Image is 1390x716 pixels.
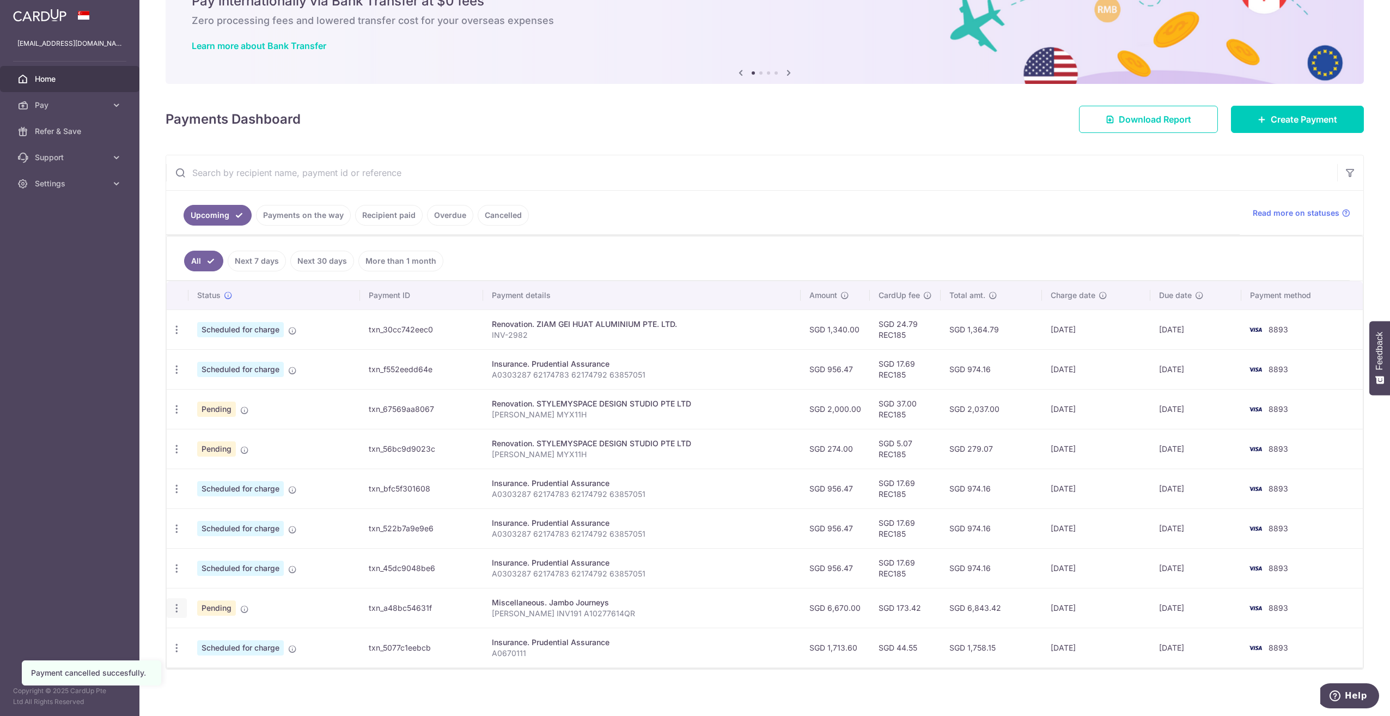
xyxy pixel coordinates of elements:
span: Pay [35,100,107,111]
td: SGD 279.07 [941,429,1042,469]
span: 8893 [1269,444,1288,453]
a: Next 7 days [228,251,286,271]
td: SGD 956.47 [801,469,870,508]
td: SGD 2,037.00 [941,389,1042,429]
a: Read more on statuses [1253,208,1350,219]
td: SGD 24.79 REC185 [870,310,941,349]
img: Bank Card [1245,641,1266,654]
td: txn_67569aa8067 [360,389,483,429]
span: Scheduled for charge [197,561,284,576]
div: Payment cancelled succesfully. [31,668,152,678]
p: A0303287 62174783 62174792 63857051 [492,529,792,539]
span: CardUp fee [879,290,920,301]
span: Refer & Save [35,126,107,137]
span: 8893 [1269,325,1288,334]
img: Bank Card [1245,562,1266,575]
td: SGD 1,340.00 [801,310,870,349]
td: txn_56bc9d9023c [360,429,483,469]
td: [DATE] [1150,628,1241,668]
div: Miscellaneous. Jambo Journeys [492,597,792,608]
a: Learn more about Bank Transfer [192,40,326,51]
td: [DATE] [1042,349,1150,389]
h4: Payments Dashboard [166,110,301,129]
td: [DATE] [1042,548,1150,588]
td: [DATE] [1150,508,1241,548]
td: [DATE] [1150,310,1241,349]
td: [DATE] [1042,389,1150,429]
td: [DATE] [1150,349,1241,389]
td: SGD 2,000.00 [801,389,870,429]
td: SGD 5.07 REC185 [870,429,941,469]
td: SGD 974.16 [941,469,1042,508]
span: 8893 [1269,404,1288,414]
input: Search by recipient name, payment id or reference [166,155,1337,190]
td: SGD 1,758.15 [941,628,1042,668]
a: Upcoming [184,205,252,226]
td: SGD 17.69 REC185 [870,508,941,548]
div: Insurance. Prudential Assurance [492,478,792,489]
td: txn_a48bc54631f [360,588,483,628]
div: Renovation. ZIAM GEI HUAT ALUMINIUM PTE. LTD. [492,319,792,330]
td: SGD 173.42 [870,588,941,628]
p: A0303287 62174783 62174792 63857051 [492,489,792,500]
th: Payment ID [360,281,483,310]
p: A0670111 [492,648,792,659]
td: [DATE] [1150,389,1241,429]
span: Pending [197,600,236,616]
td: [DATE] [1042,588,1150,628]
td: SGD 6,843.42 [941,588,1042,628]
span: Create Payment [1271,113,1337,126]
span: Scheduled for charge [197,322,284,337]
td: SGD 17.69 REC185 [870,469,941,508]
img: Bank Card [1245,323,1266,336]
td: SGD 17.69 REC185 [870,548,941,588]
td: SGD 37.00 REC185 [870,389,941,429]
span: Scheduled for charge [197,521,284,536]
span: Scheduled for charge [197,481,284,496]
div: Insurance. Prudential Assurance [492,359,792,369]
span: Pending [197,402,236,417]
img: Bank Card [1245,522,1266,535]
td: [DATE] [1042,310,1150,349]
a: Next 30 days [290,251,354,271]
img: Bank Card [1245,482,1266,495]
td: SGD 1,713.60 [801,628,870,668]
h6: Zero processing fees and lowered transfer cost for your overseas expenses [192,14,1338,27]
td: txn_f552eedd64e [360,349,483,389]
div: Renovation. STYLEMYSPACE DESIGN STUDIO PTE LTD [492,398,792,409]
a: Payments on the way [256,205,351,226]
div: Insurance. Prudential Assurance [492,518,792,529]
span: Home [35,74,107,84]
img: Bank Card [1245,363,1266,376]
span: Pending [197,441,236,457]
a: Create Payment [1231,106,1364,133]
div: Insurance. Prudential Assurance [492,557,792,568]
td: [DATE] [1150,588,1241,628]
span: Due date [1159,290,1192,301]
p: A0303287 62174783 62174792 63857051 [492,568,792,579]
p: A0303287 62174783 62174792 63857051 [492,369,792,380]
span: 8893 [1269,365,1288,374]
p: INV-2982 [492,330,792,341]
button: Feedback - Show survey [1369,321,1390,395]
span: 8893 [1269,484,1288,493]
td: txn_522b7a9e9e6 [360,508,483,548]
td: SGD 956.47 [801,548,870,588]
td: SGD 956.47 [801,349,870,389]
td: [DATE] [1150,548,1241,588]
a: Overdue [427,205,473,226]
p: [EMAIL_ADDRESS][DOMAIN_NAME] [17,38,122,49]
span: Support [35,152,107,163]
td: txn_5077c1eebcb [360,628,483,668]
span: Feedback [1375,332,1385,370]
img: Bank Card [1245,602,1266,615]
td: [DATE] [1150,469,1241,508]
div: Renovation. STYLEMYSPACE DESIGN STUDIO PTE LTD [492,438,792,449]
span: Scheduled for charge [197,640,284,656]
td: [DATE] [1042,508,1150,548]
span: Total amt. [949,290,985,301]
img: Bank Card [1245,403,1266,416]
iframe: Opens a widget where you can find more information [1320,683,1379,711]
td: SGD 956.47 [801,508,870,548]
